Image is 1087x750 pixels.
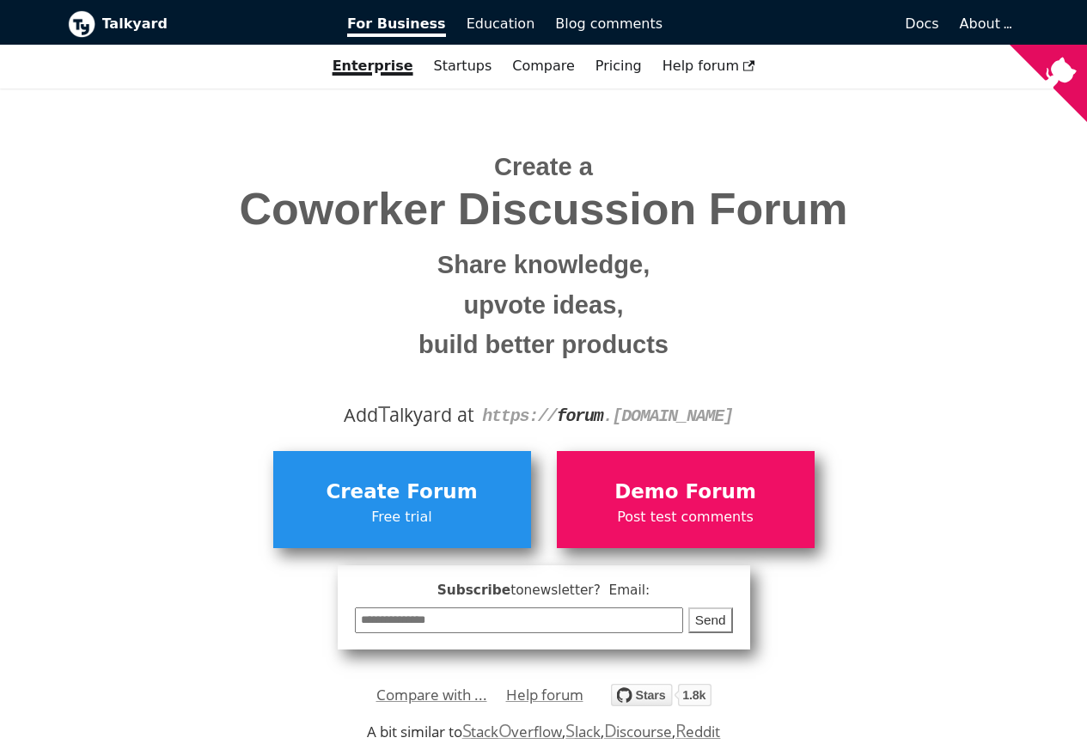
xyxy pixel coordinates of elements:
a: Education [456,9,546,39]
a: Slack [565,722,600,741]
a: Help forum [506,682,583,708]
span: S [462,718,472,742]
span: Free trial [282,506,522,528]
span: R [675,718,687,742]
a: About [960,15,1010,32]
a: For Business [337,9,456,39]
span: Create a [494,153,593,180]
a: Blog comments [545,9,673,39]
span: Post test comments [565,506,806,528]
button: Send [688,607,733,634]
span: For Business [347,15,446,37]
b: Talkyard [102,13,324,35]
strong: forum [557,406,603,426]
a: Compare with ... [376,682,487,708]
a: Pricing [585,52,652,81]
small: build better products [81,325,1007,365]
a: Compare [512,58,575,74]
a: Docs [673,9,950,39]
span: Docs [905,15,938,32]
a: Discourse [604,722,672,741]
a: Demo ForumPost test comments [557,451,815,547]
small: upvote ideas, [81,285,1007,326]
a: Talkyard logoTalkyard [68,10,324,38]
span: T [378,398,390,429]
span: to newsletter ? Email: [510,582,650,598]
a: Enterprise [322,52,424,81]
span: Coworker Discussion Forum [81,185,1007,234]
span: Subscribe [355,580,733,601]
span: Demo Forum [565,476,806,509]
span: Create Forum [282,476,522,509]
div: Add alkyard at [81,400,1007,430]
img: talkyard.svg [611,684,711,706]
a: Help forum [652,52,766,81]
span: S [565,718,575,742]
span: Education [467,15,535,32]
a: Star debiki/talkyard on GitHub [611,686,711,711]
span: O [498,718,512,742]
small: Share knowledge, [81,245,1007,285]
a: Reddit [675,722,720,741]
code: https:// . [DOMAIN_NAME] [482,406,733,426]
span: Help forum [663,58,755,74]
span: D [604,718,617,742]
a: StackOverflow [462,722,563,741]
img: Talkyard logo [68,10,95,38]
a: Startups [424,52,503,81]
span: Blog comments [555,15,663,32]
a: Create ForumFree trial [273,451,531,547]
